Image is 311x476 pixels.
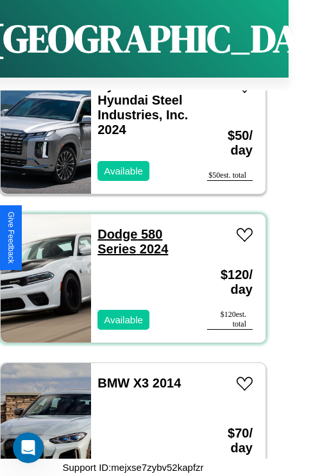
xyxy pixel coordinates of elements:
[104,162,143,180] p: Available
[6,212,15,264] div: Give Feedback
[207,115,253,171] h3: $ 50 / day
[104,311,143,328] p: Available
[97,376,181,390] a: BMW X3 2014
[62,459,203,476] p: Support ID: mejxse7zybv52kapfzr
[13,432,44,463] iframe: Intercom live chat
[207,255,253,310] h3: $ 120 / day
[207,413,253,468] h3: $ 70 / day
[97,78,188,137] a: Hyundai Hyundai Steel Industries, Inc. 2024
[207,171,253,181] div: $ 50 est. total
[97,227,168,256] a: Dodge 580 Series 2024
[207,310,253,330] div: $ 120 est. total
